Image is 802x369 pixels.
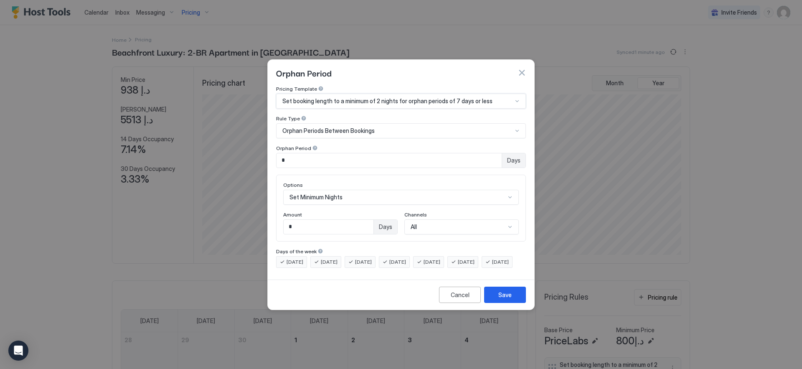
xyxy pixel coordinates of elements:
[282,127,375,135] span: Orphan Periods Between Bookings
[283,211,302,218] span: Amount
[458,258,475,266] span: [DATE]
[284,220,373,234] input: Input Field
[439,287,481,303] button: Cancel
[276,66,332,79] span: Orphan Period
[389,258,406,266] span: [DATE]
[287,258,303,266] span: [DATE]
[321,258,338,266] span: [DATE]
[276,115,300,122] span: Rule Type
[8,341,28,361] div: Open Intercom Messenger
[276,248,317,254] span: Days of the week
[276,145,311,151] span: Orphan Period
[289,193,343,201] span: Set Minimum Nights
[379,223,392,231] span: Days
[498,290,512,299] div: Save
[411,223,417,231] span: All
[355,258,372,266] span: [DATE]
[276,86,317,92] span: Pricing Template
[424,258,440,266] span: [DATE]
[451,290,470,299] div: Cancel
[277,153,502,168] input: Input Field
[404,211,427,218] span: Channels
[492,258,509,266] span: [DATE]
[484,287,526,303] button: Save
[282,97,492,105] span: Set booking length to a minimum of 2 nights for orphan periods of 7 days or less
[507,157,520,164] span: Days
[283,182,303,188] span: Options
